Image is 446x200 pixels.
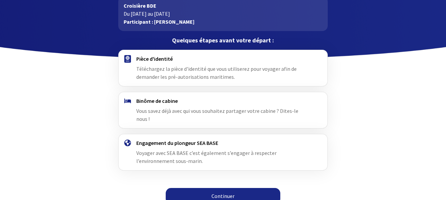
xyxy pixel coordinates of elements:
[136,55,310,62] h4: Pièce d'identité
[124,140,131,146] img: engagement.svg
[124,18,322,26] p: Participant : [PERSON_NAME]
[124,98,131,103] img: binome.svg
[136,65,297,80] span: Téléchargez la pièce d'identité que vous utiliserez pour voyager afin de demander les pré-autoris...
[124,2,322,10] p: Croisière BDE
[136,140,310,146] h4: Engagement du plongeur SEA BASE
[124,55,131,63] img: passport.svg
[118,36,328,44] p: Quelques étapes avant votre départ :
[136,150,277,164] span: Voyager avec SEA BASE c’est également s’engager à respecter l’environnement sous-marin.
[124,10,322,18] p: Du [DATE] au [DATE]
[136,97,310,104] h4: Binôme de cabine
[136,108,298,122] span: Vous savez déjà avec qui vous souhaitez partager votre cabine ? Dites-le nous !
